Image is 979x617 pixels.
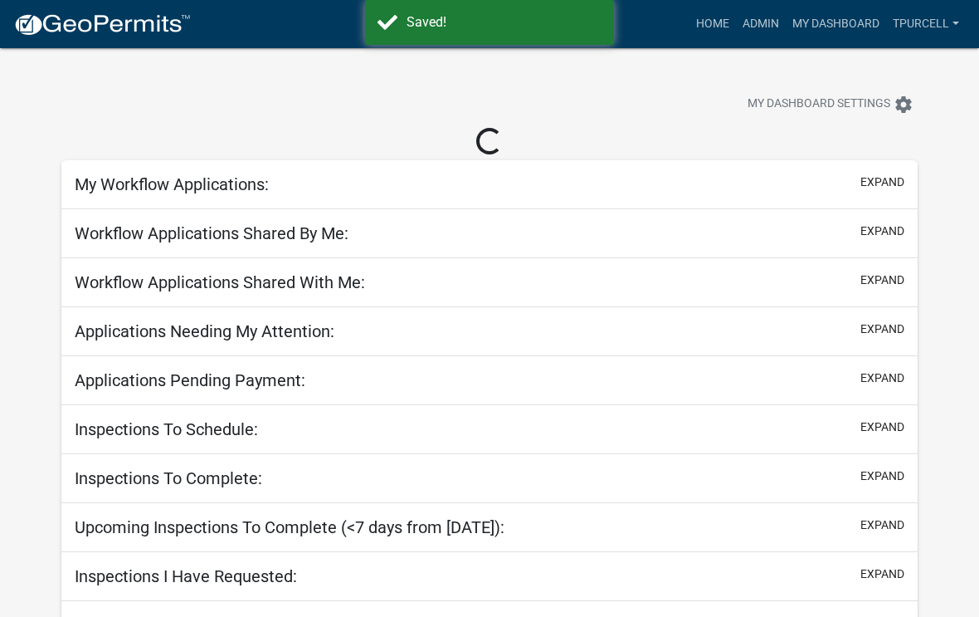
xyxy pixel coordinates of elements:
[689,8,736,40] a: Home
[407,12,602,32] div: Saved!
[860,174,904,191] button: expand
[75,468,262,488] h5: Inspections To Complete:
[75,419,258,439] h5: Inspections To Schedule:
[860,321,904,338] button: expand
[886,8,966,40] a: Tpurcell
[75,174,269,194] h5: My Workflow Applications:
[75,321,334,341] h5: Applications Needing My Attention:
[860,272,904,289] button: expand
[736,8,786,40] a: Admin
[860,468,904,485] button: expand
[860,419,904,436] button: expand
[786,8,886,40] a: My Dashboard
[860,566,904,583] button: expand
[894,95,913,115] i: settings
[860,223,904,240] button: expand
[75,272,365,292] h5: Workflow Applications Shared With Me:
[75,370,305,390] h5: Applications Pending Payment:
[860,370,904,387] button: expand
[860,517,904,534] button: expand
[734,88,927,120] button: My Dashboard Settingssettings
[748,95,890,115] span: My Dashboard Settings
[75,566,297,586] h5: Inspections I Have Requested:
[75,517,504,537] h5: Upcoming Inspections To Complete (<7 days from [DATE]):
[75,223,348,243] h5: Workflow Applications Shared By Me:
